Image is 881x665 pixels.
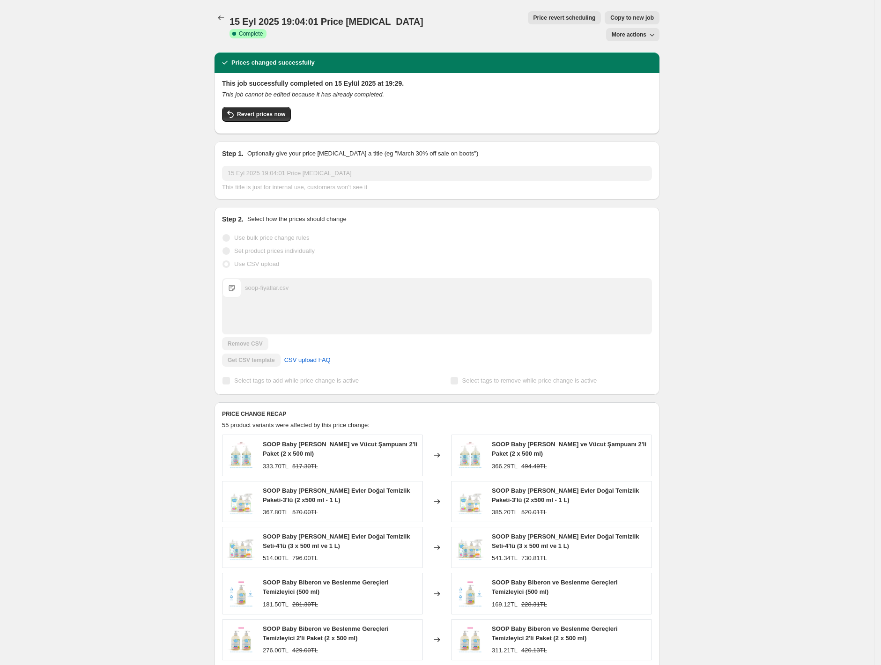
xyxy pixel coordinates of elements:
[521,462,547,471] strike: 494.49TL
[462,377,597,384] span: Select tags to remove while price change is active
[227,533,255,562] img: SOOP-Urun-GorselleriArtboard-31_80x.png
[292,508,318,517] strike: 570.00TL
[456,488,484,516] img: soop-bebekli-evler-paketi-3lu_80x.png
[456,626,484,654] img: soop-biberon-beslenme-gerecleri-temizleyici-2li_61cfe84a-c989-470b-bd4d-4d7b489ef73f_80x.png
[263,487,410,503] span: SOOP Baby [PERSON_NAME] Evler Doğal Temizlik Paketi-3'lü (2 x500 ml - 1 L)
[292,554,318,563] strike: 796.00TL
[222,166,652,181] input: 30% off holiday sale
[606,28,659,41] button: More actions
[521,554,547,563] strike: 730.81TL
[456,441,484,469] img: soop-sac-ve-vucut-sampuani-2li_80x.png
[222,91,384,98] i: This job cannot be edited because it has already completed.
[521,646,547,655] strike: 420.13TL
[610,14,654,22] span: Copy to new job
[279,353,336,368] a: CSV upload FAQ
[227,488,255,516] img: soop-bebekli-evler-paketi-3lu_80x.png
[456,533,484,562] img: SOOP-Urun-GorselleriArtboard-31_80x.png
[237,111,285,118] span: Revert prices now
[263,625,389,642] span: SOOP Baby Biberon ve Beslenme Gereçleri Temizleyici 2'li Paket (2 x 500 ml)
[492,508,518,517] div: 385.20TL
[492,625,618,642] span: SOOP Baby Biberon ve Beslenme Gereçleri Temizleyici 2'li Paket (2 x 500 ml)
[245,283,289,293] div: soop-fiyatlar.csv
[492,646,518,655] div: 311.21TL
[605,11,659,24] button: Copy to new job
[227,626,255,654] img: soop-biberon-beslenme-gerecleri-temizleyici-2li_61cfe84a-c989-470b-bd4d-4d7b489ef73f_80x.png
[521,600,547,609] strike: 228.31TL
[263,646,289,655] div: 276.00TL
[292,600,318,609] strike: 281.30TL
[239,30,263,37] span: Complete
[492,462,518,471] div: 366.29TL
[263,462,289,471] div: 333.70TL
[222,214,244,224] h2: Step 2.
[227,441,255,469] img: soop-sac-ve-vucut-sampuani-2li_80x.png
[533,14,596,22] span: Price revert scheduling
[222,421,370,429] span: 55 product variants were affected by this price change:
[230,16,423,27] span: 15 Eyl 2025 19:04:01 Price [MEDICAL_DATA]
[521,508,547,517] strike: 520.01TL
[263,554,289,563] div: 514.00TL
[492,554,518,563] div: 541.34TL
[234,234,309,241] span: Use bulk price change rules
[247,214,347,224] p: Select how the prices should change
[263,533,410,549] span: SOOP Baby [PERSON_NAME] Evler Doğal Temizlik Seti-4'lü (3 x 500 ml ve 1 L)
[263,441,417,457] span: SOOP Baby [PERSON_NAME] ve Vücut Şampuanı 2'li Paket (2 x 500 ml)
[231,58,315,67] h2: Prices changed successfully
[222,149,244,158] h2: Step 1.
[492,579,618,595] span: SOOP Baby Biberon ve Beslenme Gereçleri Temizleyici (500 ml)
[247,149,478,158] p: Optionally give your price [MEDICAL_DATA] a title (eg "March 30% off sale on boots")
[492,441,646,457] span: SOOP Baby [PERSON_NAME] ve Vücut Şampuanı 2'li Paket (2 x 500 ml)
[222,79,652,88] h2: This job successfully completed on 15 Eylül 2025 at 19:29.
[263,508,289,517] div: 367.80TL
[456,580,484,608] img: soop-biberon-beslenme-gerecleri-temizleyici_67d1883f-c777-414f-bfc1-a61489c59631_80x.png
[263,600,289,609] div: 181.50TL
[492,533,639,549] span: SOOP Baby [PERSON_NAME] Evler Doğal Temizlik Seti-4'lü (3 x 500 ml ve 1 L)
[263,579,389,595] span: SOOP Baby Biberon ve Beslenme Gereçleri Temizleyici (500 ml)
[492,487,639,503] span: SOOP Baby [PERSON_NAME] Evler Doğal Temizlik Paketi-3'lü (2 x500 ml - 1 L)
[215,11,228,24] button: Price change jobs
[222,184,367,191] span: This title is just for internal use, customers won't see it
[222,410,652,418] h6: PRICE CHANGE RECAP
[528,11,601,24] button: Price revert scheduling
[492,600,518,609] div: 169.12TL
[222,107,291,122] button: Revert prices now
[234,377,359,384] span: Select tags to add while price change is active
[612,31,646,38] span: More actions
[234,260,279,267] span: Use CSV upload
[227,580,255,608] img: soop-biberon-beslenme-gerecleri-temizleyici_67d1883f-c777-414f-bfc1-a61489c59631_80x.png
[284,355,331,365] span: CSV upload FAQ
[234,247,315,254] span: Set product prices individually
[292,462,318,471] strike: 517.30TL
[292,646,318,655] strike: 429.00TL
